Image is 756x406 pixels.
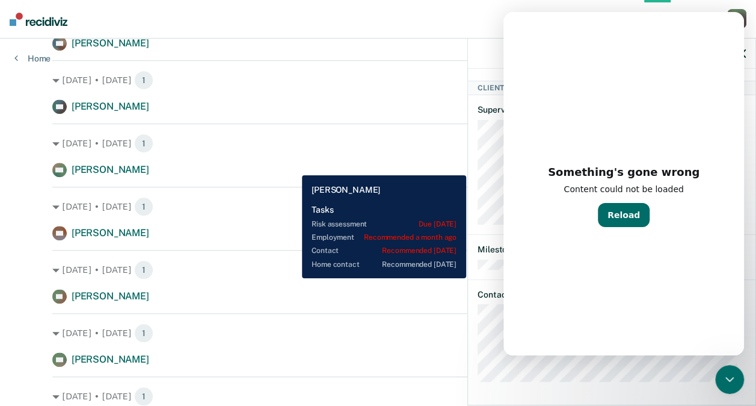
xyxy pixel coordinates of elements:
dt: Supervision [478,105,746,115]
img: Recidiviz [10,13,67,26]
div: Client Details [468,81,755,95]
span: 1 [134,260,153,280]
dt: Milestones [478,245,746,255]
dt: Contact [478,290,746,300]
div: [DATE] • [DATE] [52,387,704,406]
iframe: Intercom live chat [715,365,744,394]
div: [DATE] • [DATE] [52,134,704,153]
iframe: Intercom live chat [503,12,744,355]
span: [PERSON_NAME] [72,164,149,175]
span: [PERSON_NAME] [72,37,149,49]
span: 1 [134,197,153,216]
div: [DATE] • [DATE] [52,70,704,90]
span: 1 [134,134,153,153]
a: Home [14,53,51,64]
div: [DATE] • [DATE] [52,197,704,216]
div: [DATE] • [DATE] [52,323,704,343]
div: [DATE] • [DATE] [52,260,704,280]
span: [PERSON_NAME] [72,227,149,239]
span: 1 [134,70,153,90]
span: 1 [134,323,153,343]
div: T S [727,9,746,28]
span: 1 [134,387,153,406]
span: [PERSON_NAME] [72,101,149,112]
span: [PERSON_NAME] [72,290,149,302]
span: [PERSON_NAME] [72,354,149,365]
